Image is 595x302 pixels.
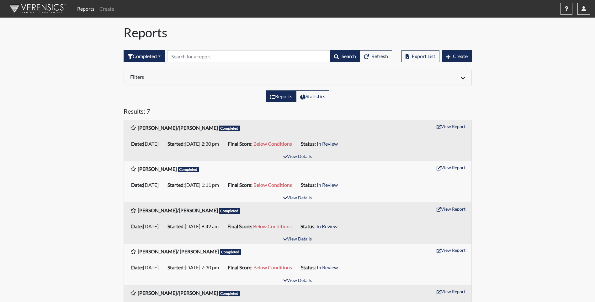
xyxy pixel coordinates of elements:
[228,141,252,147] b: Final Score:
[317,264,338,270] span: In Review
[131,264,143,270] b: Date:
[97,3,117,15] a: Create
[165,262,225,272] li: [DATE] 7:30 pm
[253,264,292,270] span: Below Conditions
[434,287,468,296] button: View Report
[412,53,435,59] span: Export List
[434,204,468,214] button: View Report
[124,50,165,62] div: Filter by interview status
[434,121,468,131] button: View Report
[317,182,338,188] span: In Review
[342,53,356,59] span: Search
[138,290,218,296] b: [PERSON_NAME]/[PERSON_NAME]
[253,223,292,229] span: Below Conditions
[124,25,472,40] h1: Reports
[227,223,252,229] b: Final Score:
[317,141,338,147] span: In Review
[167,50,330,62] input: Search by Registration ID, Interview Number, or Investigation Name.
[129,262,165,272] li: [DATE]
[280,235,315,244] button: View Details
[131,182,143,188] b: Date:
[138,248,219,254] b: [PERSON_NAME]/ [PERSON_NAME]
[219,126,240,131] span: Completed
[165,139,225,149] li: [DATE] 2:30 pm
[228,182,252,188] b: Final Score:
[401,50,439,62] button: Export List
[167,223,185,229] b: Started:
[301,141,316,147] b: Status:
[130,74,293,80] h6: Filters
[178,167,199,172] span: Completed
[129,221,165,231] li: [DATE]
[165,221,225,231] li: [DATE] 9:42 am
[228,264,252,270] b: Final Score:
[300,223,316,229] b: Status:
[434,245,468,255] button: View Report
[125,74,470,81] div: Click to expand/collapse filters
[301,264,316,270] b: Status:
[167,182,185,188] b: Started:
[301,182,316,188] b: Status:
[220,249,241,255] span: Completed
[296,90,329,102] label: View statistics about completed interviews
[371,53,388,59] span: Refresh
[131,223,143,229] b: Date:
[360,50,392,62] button: Refresh
[330,50,360,62] button: Search
[434,163,468,172] button: View Report
[129,180,165,190] li: [DATE]
[253,141,292,147] span: Below Conditions
[124,50,165,62] button: Completed
[316,223,337,229] span: In Review
[253,182,292,188] span: Below Conditions
[138,207,218,213] b: [PERSON_NAME]/[PERSON_NAME]
[131,141,143,147] b: Date:
[165,180,225,190] li: [DATE] 1:11 pm
[138,125,218,131] b: [PERSON_NAME]/[PERSON_NAME]
[138,166,177,172] b: [PERSON_NAME]
[129,139,165,149] li: [DATE]
[280,194,315,202] button: View Details
[266,90,296,102] label: View the list of reports
[219,208,240,214] span: Completed
[219,291,240,296] span: Completed
[167,141,185,147] b: Started:
[280,277,315,285] button: View Details
[280,153,315,161] button: View Details
[453,53,468,59] span: Create
[124,107,472,117] h5: Results: 7
[75,3,97,15] a: Reports
[442,50,472,62] button: Create
[167,264,185,270] b: Started:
